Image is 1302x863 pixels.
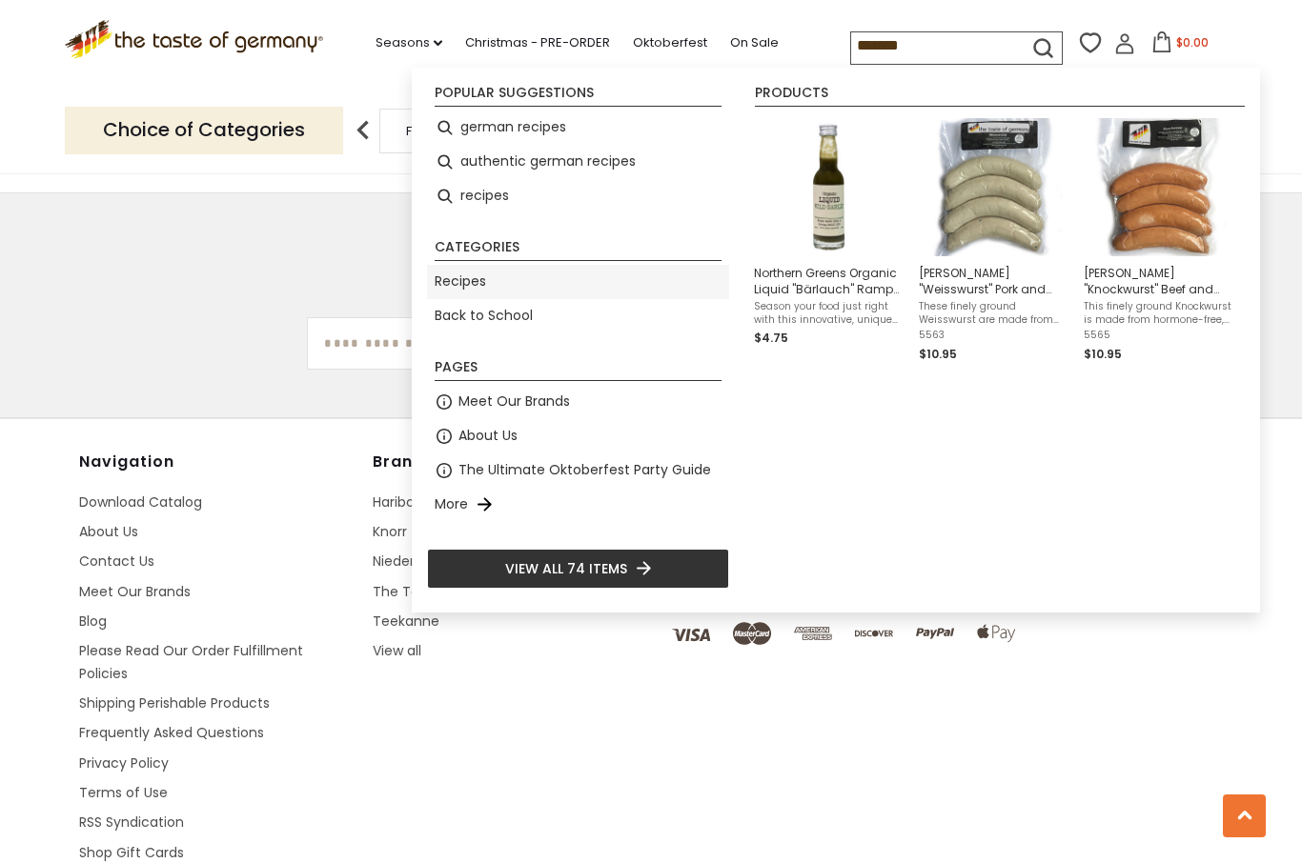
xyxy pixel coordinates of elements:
[919,346,957,362] span: $10.95
[427,419,729,453] li: About Us
[79,813,184,832] a: RSS Syndication
[79,582,191,601] a: Meet Our Brands
[307,241,994,279] h3: Subscribe to our newsletter!
[427,549,729,589] li: View all 74 items
[427,110,729,145] li: german recipes
[730,32,779,53] a: On Sale
[1084,265,1233,297] span: [PERSON_NAME] "Knockwurst" Beef and Pork Sausages, 1lbs.
[373,452,647,472] h4: Brands
[1139,31,1220,60] button: $0.00
[1176,34,1209,50] span: $0.00
[919,265,1068,297] span: [PERSON_NAME] "Weisswurst" Pork and Veal Sausages, 1lbs.
[760,118,898,256] img: Northern Greens Organic Liquid Wild Garlic Bottle
[412,68,1260,612] div: Instant Search Results
[79,552,154,571] a: Contact Us
[435,86,722,107] li: Popular suggestions
[79,641,303,682] a: Please Read Our Order Fulfillment Policies
[746,110,911,371] li: Northern Greens Organic Liquid "Bärlauch" Ramps, 1.4 oz. (40ml)
[79,693,270,712] a: Shipping Perishable Products
[1084,300,1233,327] span: This finely ground Knockwurst is made from hormone-free, locally-sourced mix of pork and beef, sm...
[79,843,184,862] a: Shop Gift Cards
[427,488,729,522] li: More
[919,300,1068,327] span: These finely ground Weisswurst are made from hormone-free, locally-sourced veal and pork, expertl...
[458,425,518,447] a: About Us
[373,582,525,601] a: The Taste of Germany
[427,265,729,299] li: Recipes
[435,305,533,327] a: Back to School
[919,329,1068,342] span: 5563
[435,360,722,381] li: Pages
[79,783,168,802] a: Terms of Use
[1076,110,1241,371] li: Binkert's "Knockwurst" Beef and Pork Sausages, 1lbs.
[79,753,169,773] a: Privacy Policy
[79,452,354,472] h4: Navigation
[427,385,729,419] li: Meet Our Brands
[919,118,1068,364] a: [PERSON_NAME] "Weisswurst" Pork and Veal Sausages, 1lbs.These finely ground Weisswurst are made f...
[633,32,707,53] a: Oktoberfest
[406,124,517,138] a: Food By Category
[754,265,904,297] span: Northern Greens Organic Liquid "Bärlauch" Ramps, 1.4 oz. (40ml)
[754,330,788,346] span: $4.75
[427,179,729,213] li: recipes
[373,641,421,660] a: View all
[373,492,415,512] a: Haribo
[1084,346,1122,362] span: $10.95
[79,612,107,631] a: Blog
[376,32,442,53] a: Seasons
[79,492,202,512] a: Download Catalog
[373,552,454,571] a: Niederegger
[458,391,570,412] a: Meet Our Brands
[427,299,729,333] li: Back to School
[458,459,711,481] a: The Ultimate Oktoberfest Party Guide
[911,110,1076,371] li: Binkert's "Weisswurst" Pork and Veal Sausages, 1lbs.
[754,118,904,364] a: Northern Greens Organic Liquid Wild Garlic BottleNorthern Greens Organic Liquid "Bärlauch" Ramps,...
[344,111,382,150] img: previous arrow
[427,145,729,179] li: authentic german recipes
[1084,329,1233,342] span: 5565
[79,723,264,742] a: Frequently Asked Questions
[427,453,729,488] li: The Ultimate Oktoberfest Party Guide
[79,522,138,541] a: About Us
[755,86,1245,107] li: Products
[65,107,343,153] p: Choice of Categories
[373,612,439,631] a: Teekanne
[465,32,610,53] a: Christmas - PRE-ORDER
[435,271,486,292] a: Recipes
[1084,118,1233,364] a: [PERSON_NAME] "Knockwurst" Beef and Pork Sausages, 1lbs.This finely ground Knockwurst is made fro...
[435,240,722,261] li: Categories
[754,300,904,327] span: Season your food just right with this innovative, unique liquid ramps (also called wild garlic or...
[505,558,627,579] span: View all 74 items
[373,522,407,541] a: Knorr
